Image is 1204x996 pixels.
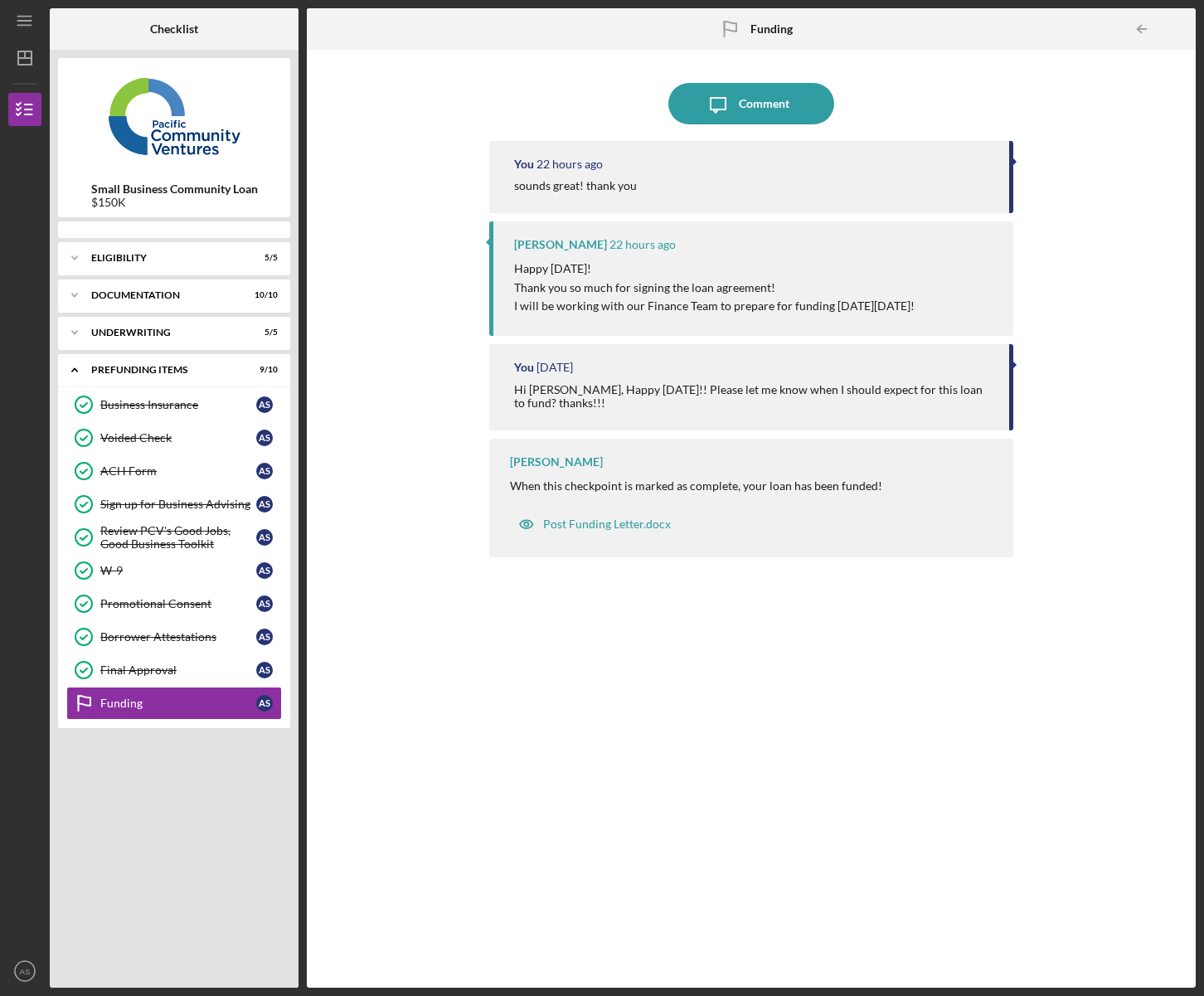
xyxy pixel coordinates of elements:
[510,477,882,495] p: When this checkpoint is marked as complete, your loan has been funded!
[248,290,278,300] div: 10 / 10
[514,179,637,192] div: sounds great! thank you
[150,22,198,36] b: Checklist
[609,238,676,251] time: 2025-09-05 16:41
[66,454,282,488] a: ACH FormAS
[739,83,789,124] div: Comment
[256,595,273,612] div: A S
[100,464,256,478] div: ACH Form
[514,238,607,251] div: [PERSON_NAME]
[91,365,236,375] div: Prefunding Items
[100,663,256,677] div: Final Approval
[66,587,282,620] a: Promotional ConsentAS
[20,967,31,976] text: AS
[256,629,273,645] div: A S
[8,955,41,988] button: AS
[248,328,278,338] div: 5 / 5
[536,361,573,374] time: 2025-09-05 14:34
[256,695,273,712] div: A S
[514,297,915,315] p: I will be working with our Finance Team to prepare for funding [DATE][DATE]!
[100,597,256,610] div: Promotional Consent
[91,182,258,196] b: Small Business Community Loan
[66,521,282,554] a: Review PCV's Good Jobs, Good Business ToolkitAS
[91,290,236,300] div: Documentation
[514,361,534,374] div: You
[66,421,282,454] a: Voided CheckAS
[750,22,793,36] b: Funding
[100,630,256,644] div: Borrower Attestations
[514,279,915,297] p: Thank you so much for signing the loan agreement!
[58,66,290,166] img: Product logo
[256,463,273,479] div: A S
[248,365,278,375] div: 9 / 10
[514,383,992,410] div: Hi [PERSON_NAME], Happy [DATE]!! Please let me know when I should expect for this loan to fund? t...
[66,653,282,687] a: Final ApprovalAS
[668,83,834,124] button: Comment
[256,562,273,579] div: A S
[510,455,603,469] div: [PERSON_NAME]
[66,488,282,521] a: Sign up for Business AdvisingAS
[514,158,534,171] div: You
[256,396,273,413] div: A S
[91,253,236,263] div: Eligibility
[91,196,258,209] div: $150K
[514,260,915,278] p: Happy [DATE]!
[510,508,679,541] button: Post Funding Letter.docx
[66,388,282,421] a: Business InsuranceAS
[91,328,236,338] div: Underwriting
[543,517,671,531] div: Post Funding Letter.docx
[100,697,256,710] div: Funding
[256,529,273,546] div: A S
[100,431,256,445] div: Voided Check
[536,158,603,171] time: 2025-09-05 17:06
[100,398,256,411] div: Business Insurance
[248,253,278,263] div: 5 / 5
[256,496,273,513] div: A S
[256,430,273,446] div: A S
[100,564,256,577] div: W-9
[256,662,273,678] div: A S
[100,498,256,511] div: Sign up for Business Advising
[66,554,282,587] a: W-9AS
[100,524,256,551] div: Review PCV's Good Jobs, Good Business Toolkit
[66,687,282,720] a: FundingAS
[66,620,282,653] a: Borrower AttestationsAS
